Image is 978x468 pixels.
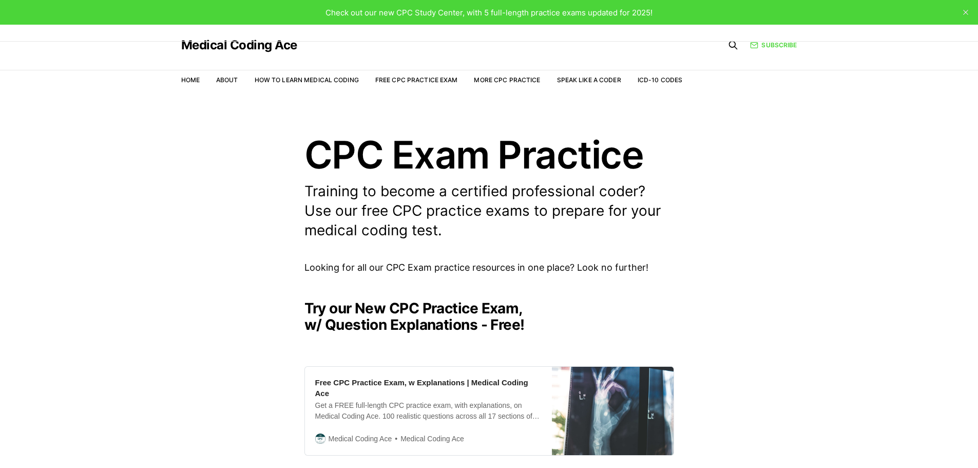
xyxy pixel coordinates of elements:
[255,76,359,84] a: How to Learn Medical Coding
[315,400,542,422] div: Get a FREE full-length CPC practice exam, with explanations, on Medical Coding Ace. 100 realistic...
[216,76,238,84] a: About
[557,76,621,84] a: Speak Like a Coder
[304,260,674,275] p: Looking for all our CPC Exam practice resources in one place? Look no further!
[957,4,974,21] button: close
[304,300,674,333] h2: Try our New CPC Practice Exam, w/ Question Explanations - Free!
[304,366,674,456] a: Free CPC Practice Exam, w Explanations | Medical Coding AceGet a FREE full-length CPC practice ex...
[375,76,458,84] a: Free CPC Practice Exam
[181,39,297,51] a: Medical Coding Ace
[304,136,674,174] h1: CPC Exam Practice
[304,182,674,240] p: Training to become a certified professional coder? Use our free CPC practice exams to prepare for...
[181,76,200,84] a: Home
[474,76,540,84] a: More CPC Practice
[750,40,797,50] a: Subscribe
[325,8,653,17] span: Check out our new CPC Study Center, with 5 full-length practice exams updated for 2025!
[638,76,682,84] a: ICD-10 Codes
[811,418,978,468] iframe: portal-trigger
[315,377,542,399] div: Free CPC Practice Exam, w Explanations | Medical Coding Ace
[392,433,464,445] span: Medical Coding Ace
[329,433,392,444] span: Medical Coding Ace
